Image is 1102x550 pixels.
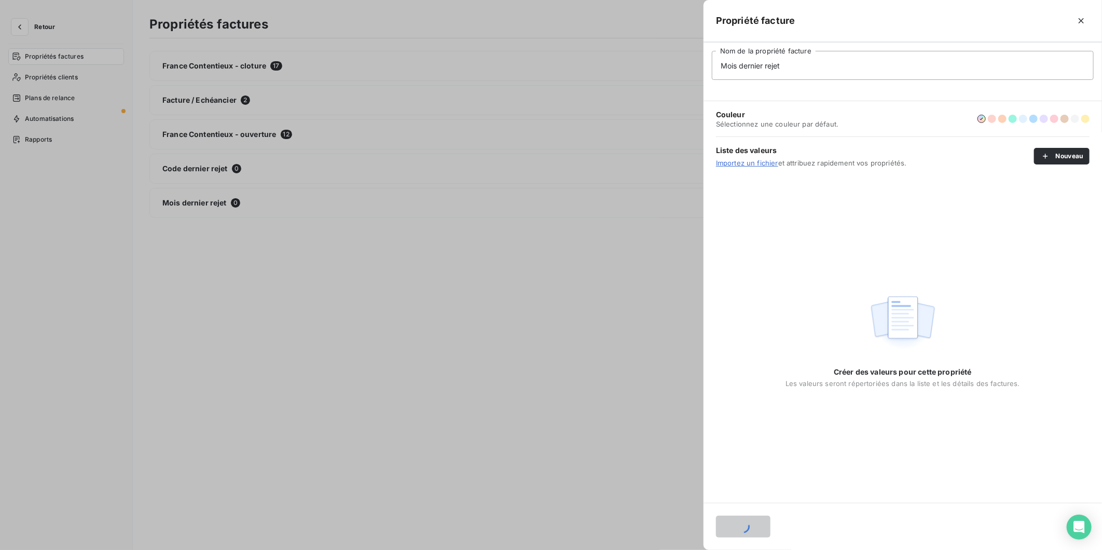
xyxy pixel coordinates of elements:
[1067,515,1092,540] div: Open Intercom Messenger
[1034,148,1090,164] button: Nouveau
[834,367,972,377] span: Créer des valeurs pour cette propriété
[712,51,1094,80] input: placeholder
[716,13,795,28] h5: Propriété facture
[716,159,778,167] a: Importez un fichier
[716,159,1034,167] span: et attribuez rapidement vos propriétés.
[870,291,936,355] img: Empty state
[716,516,770,538] button: Valider
[716,109,838,120] span: Couleur
[716,145,1034,156] span: Liste des valeurs
[716,120,838,128] span: Sélectionnez une couleur par défaut.
[786,379,1020,388] span: Les valeurs seront répertoriées dans la liste et les détails des factures.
